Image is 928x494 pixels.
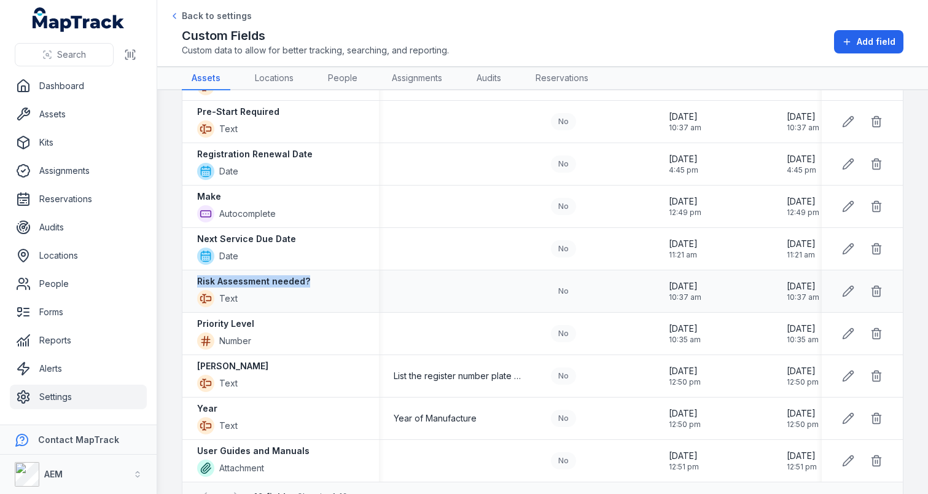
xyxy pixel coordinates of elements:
[787,238,816,260] time: 07/08/2025, 11:21:52 am
[219,420,238,432] span: Text
[669,420,701,429] span: 12:50 pm
[219,292,238,305] span: Text
[787,450,817,462] span: [DATE]
[394,370,521,382] span: List the register number plate for plant/vehicles
[669,153,698,175] time: 04/07/2025, 4:45:12 pm
[787,365,819,387] time: 04/02/2025, 12:50:53 pm
[10,300,147,324] a: Forms
[787,250,816,260] span: 11:21 am
[669,323,701,335] span: [DATE]
[182,27,449,44] h2: Custom Fields
[787,462,817,472] span: 12:51 pm
[787,377,819,387] span: 12:50 pm
[182,10,252,22] span: Back to settings
[787,153,816,165] span: [DATE]
[669,280,701,302] time: 20/08/2025, 10:37:28 am
[10,356,147,381] a: Alerts
[219,165,238,178] span: Date
[57,49,86,61] span: Search
[170,10,252,22] a: Back to settings
[834,30,903,53] button: Add field
[15,43,114,66] button: Search
[787,195,819,218] time: 04/02/2025, 12:49:03 pm
[197,275,310,288] strong: Risk Assessment needed?
[245,67,303,90] a: Locations
[787,323,819,345] time: 20/08/2025, 10:35:44 am
[787,238,816,250] span: [DATE]
[551,240,576,257] div: No
[219,123,238,135] span: Text
[10,328,147,353] a: Reports
[669,208,701,218] span: 12:49 pm
[10,102,147,127] a: Assets
[669,111,701,133] time: 20/08/2025, 10:37:00 am
[10,187,147,211] a: Reservations
[219,377,238,390] span: Text
[669,123,701,133] span: 10:37 am
[669,450,699,472] time: 04/02/2025, 12:51:32 pm
[787,407,819,429] time: 04/02/2025, 12:50:32 pm
[551,325,576,342] div: No
[669,292,701,302] span: 10:37 am
[857,36,895,48] span: Add field
[669,407,701,429] time: 04/02/2025, 12:50:32 pm
[787,123,819,133] span: 10:37 am
[197,360,268,372] strong: [PERSON_NAME]
[787,208,819,218] span: 12:49 pm
[551,155,576,173] div: No
[669,365,701,387] time: 04/02/2025, 12:50:53 pm
[551,452,576,469] div: No
[669,280,701,292] span: [DATE]
[787,111,819,123] span: [DATE]
[669,335,701,345] span: 10:35 am
[219,250,238,262] span: Date
[787,280,819,292] span: [DATE]
[669,153,698,165] span: [DATE]
[669,462,699,472] span: 12:51 pm
[787,165,816,175] span: 4:45 pm
[197,402,217,415] strong: Year
[219,462,264,474] span: Attachment
[669,250,698,260] span: 11:21 am
[197,190,221,203] strong: Make
[669,195,701,208] span: [DATE]
[182,67,230,90] a: Assets
[10,74,147,98] a: Dashboard
[787,280,819,302] time: 20/08/2025, 10:37:28 am
[10,385,147,409] a: Settings
[197,106,279,118] strong: Pre-Start Required
[10,243,147,268] a: Locations
[197,445,310,457] strong: User Guides and Manuals
[197,148,313,160] strong: Registration Renewal Date
[787,111,819,133] time: 20/08/2025, 10:37:00 am
[10,215,147,240] a: Audits
[44,469,63,479] strong: AEM
[669,195,701,218] time: 04/02/2025, 12:49:03 pm
[669,323,701,345] time: 20/08/2025, 10:35:44 am
[551,367,576,385] div: No
[669,407,701,420] span: [DATE]
[551,283,576,300] div: No
[551,113,576,130] div: No
[669,111,701,123] span: [DATE]
[669,238,698,260] time: 07/08/2025, 11:21:52 am
[787,407,819,420] span: [DATE]
[669,377,701,387] span: 12:50 pm
[197,233,296,245] strong: Next Service Due Date
[669,165,698,175] span: 4:45 pm
[10,272,147,296] a: People
[182,44,449,57] span: Custom data to allow for better tracking, searching, and reporting.
[10,130,147,155] a: Kits
[787,292,819,302] span: 10:37 am
[787,195,819,208] span: [DATE]
[219,335,251,347] span: Number
[551,410,576,427] div: No
[526,67,598,90] a: Reservations
[318,67,367,90] a: People
[669,365,701,377] span: [DATE]
[38,434,119,445] strong: Contact MapTrack
[787,365,819,377] span: [DATE]
[787,420,819,429] span: 12:50 pm
[382,67,452,90] a: Assignments
[10,159,147,183] a: Assignments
